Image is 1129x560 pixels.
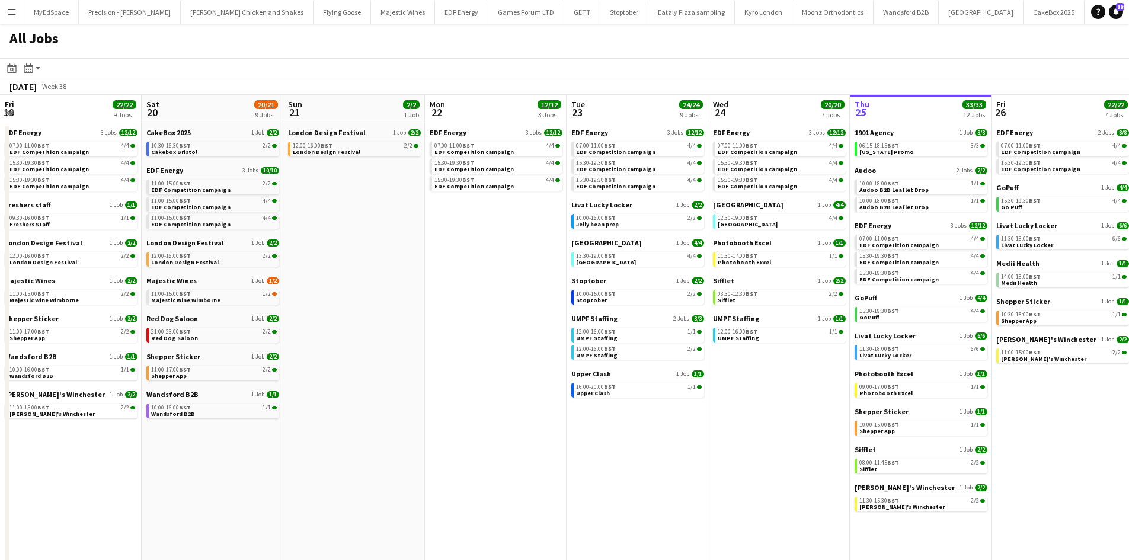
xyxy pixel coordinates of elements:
[859,180,985,193] a: 10:00-18:00BST1/1Audoo B2B Leaflet Drop
[676,201,689,209] span: 1 Job
[37,214,49,222] span: BST
[859,236,899,242] span: 07:00-11:00
[1098,129,1114,136] span: 2 Jobs
[293,143,332,149] span: 12:00-16:00
[576,165,655,173] span: EDF Competition campaign
[1116,3,1124,11] span: 18
[393,129,406,136] span: 1 Job
[101,129,117,136] span: 3 Jobs
[718,258,771,266] span: Photobooth Excel
[1001,235,1127,248] a: 11:30-18:00BST6/6Livat Lucky Locker
[9,165,89,173] span: EDF Competition campaign
[1001,203,1022,211] span: Go Puff
[9,142,135,155] a: 07:00-11:00BST4/4EDF Competition campaign
[37,176,49,184] span: BST
[434,142,560,155] a: 07:00-11:00BST4/4EDF Competition campaign
[996,259,1040,268] span: Medii Health
[1101,260,1114,267] span: 1 Job
[9,220,50,228] span: Freshers Staff
[746,252,757,260] span: BST
[146,238,279,276] div: London Design Festival1 Job2/212:00-16:00BST2/2London Design Festival
[996,128,1129,137] a: EDF Energy2 Jobs8/8
[887,142,899,149] span: BST
[874,1,939,24] button: Wandsford B2B
[718,142,843,155] a: 07:00-11:00BST4/4EDF Competition campaign
[887,180,899,187] span: BST
[996,221,1129,230] a: Livat Lucky Locker1 Job6/6
[151,142,277,155] a: 10:30-16:30BST2/2Cakebox Bristol
[604,142,616,149] span: BST
[996,183,1129,221] div: GoPuff1 Job4/415:30-19:30BST4/4Go Puff
[576,177,616,183] span: 15:30-19:30
[692,239,704,247] span: 4/4
[5,276,137,285] a: Majestic Wines1 Job2/2
[263,181,271,187] span: 2/2
[1112,274,1121,280] span: 1/1
[975,167,987,174] span: 2/2
[179,214,191,222] span: BST
[321,142,332,149] span: BST
[571,200,704,209] a: Livat Lucky Locker1 Job2/2
[576,253,616,259] span: 13:30-19:00
[996,259,1129,297] div: Medii Health1 Job1/114:00-18:00BST1/1Medii Health
[713,128,846,200] div: EDF Energy3 Jobs12/1207:00-11:00BST4/4EDF Competition campaign15:30-19:30BST4/4EDF Competition ca...
[261,167,279,174] span: 10/10
[146,238,279,247] a: London Design Festival1 Job2/2
[576,176,702,190] a: 15:30-19:30BST4/4EDF Competition campaign
[37,142,49,149] span: BST
[718,183,797,190] span: EDF Competition campaign
[571,200,632,209] span: Livat Lucky Locker
[692,201,704,209] span: 2/2
[267,239,279,247] span: 2/2
[829,253,837,259] span: 1/1
[9,253,49,259] span: 12:00-16:00
[971,253,979,259] span: 4/4
[151,220,231,228] span: EDF Competition campaign
[119,129,137,136] span: 12/12
[687,143,696,149] span: 4/4
[121,215,129,221] span: 1/1
[735,1,792,24] button: Kyro London
[5,200,51,209] span: Freshers staff
[746,142,757,149] span: BST
[996,128,1033,137] span: EDF Energy
[151,148,197,156] span: Cakebox Bristol
[9,176,135,190] a: 15:30-19:30BST4/4EDF Competition campaign
[718,176,843,190] a: 15:30-19:30BST4/4EDF Competition campaign
[859,253,899,259] span: 15:30-19:30
[713,200,846,209] a: [GEOGRAPHIC_DATA]1 Job4/4
[827,129,846,136] span: 12/12
[939,1,1024,24] button: [GEOGRAPHIC_DATA]
[9,214,135,228] a: 09:30-16:00BST1/1Freshers Staff
[1117,222,1129,229] span: 6/6
[434,176,560,190] a: 15:30-19:30BST4/4EDF Competition campaign
[5,200,137,209] a: Freshers staff1 Job1/1
[263,198,271,204] span: 4/4
[462,142,474,149] span: BST
[887,269,899,277] span: BST
[855,221,987,293] div: EDF Energy3 Jobs12/1207:00-11:00BST4/4EDF Competition campaign15:30-19:30BST4/4EDF Competition ca...
[151,181,191,187] span: 11:00-15:00
[37,252,49,260] span: BST
[571,200,704,238] div: Livat Lucky Locker1 Job2/210:00-16:00BST2/2Jelly bean prep
[179,142,191,149] span: BST
[1001,160,1041,166] span: 15:30-19:30
[1001,241,1053,249] span: Livat Lucky Locker
[718,177,757,183] span: 15:30-19:30
[604,159,616,167] span: BST
[179,252,191,260] span: BST
[1117,184,1129,191] span: 4/4
[9,148,89,156] span: EDF Competition campaign
[544,129,562,136] span: 12/12
[263,215,271,221] span: 4/4
[1001,197,1127,210] a: 15:30-19:30BST4/4Go Puff
[887,235,899,242] span: BST
[859,181,899,187] span: 10:00-18:00
[718,143,757,149] span: 07:00-11:00
[971,270,979,276] span: 4/4
[1029,142,1041,149] span: BST
[713,128,846,137] a: EDF Energy3 Jobs12/12
[718,165,797,173] span: EDF Competition campaign
[604,252,616,260] span: BST
[288,128,421,137] a: London Design Festival1 Job2/2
